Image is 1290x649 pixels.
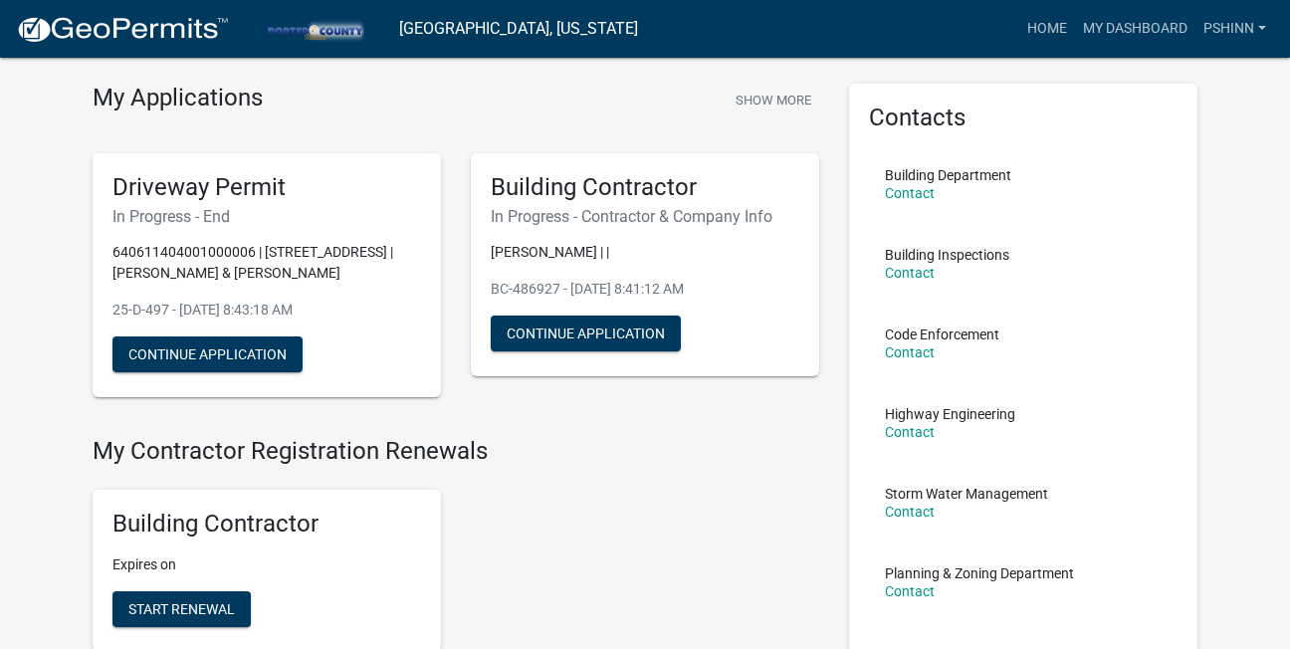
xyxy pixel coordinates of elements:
[93,437,819,466] h4: My Contractor Registration Renewals
[885,327,999,341] p: Code Enforcement
[112,173,421,202] h5: Driveway Permit
[112,300,421,321] p: 25-D-497 - [DATE] 8:43:18 AM
[112,510,421,539] h5: Building Contractor
[1019,10,1075,48] a: Home
[885,424,935,440] a: Contact
[885,487,1048,501] p: Storm Water Management
[112,591,251,627] button: Start Renewal
[491,242,799,263] p: [PERSON_NAME] | |
[112,554,421,575] p: Expires on
[885,168,1011,182] p: Building Department
[491,316,681,351] button: Continue Application
[885,248,1009,262] p: Building Inspections
[399,12,638,46] a: [GEOGRAPHIC_DATA], [US_STATE]
[885,265,935,281] a: Contact
[112,336,303,372] button: Continue Application
[885,407,1015,421] p: Highway Engineering
[245,15,383,42] img: Porter County, Indiana
[112,207,421,226] h6: In Progress - End
[885,344,935,360] a: Contact
[885,504,935,520] a: Contact
[869,104,1178,132] h5: Contacts
[112,242,421,284] p: 640611404001000006 | [STREET_ADDRESS] | [PERSON_NAME] & [PERSON_NAME]
[885,185,935,201] a: Contact
[93,84,263,113] h4: My Applications
[128,601,235,617] span: Start Renewal
[491,173,799,202] h5: Building Contractor
[885,566,1074,580] p: Planning & Zoning Department
[728,84,819,116] button: Show More
[885,583,935,599] a: Contact
[491,279,799,300] p: BC-486927 - [DATE] 8:41:12 AM
[1075,10,1195,48] a: My Dashboard
[1195,10,1274,48] a: pshinn
[491,207,799,226] h6: In Progress - Contractor & Company Info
